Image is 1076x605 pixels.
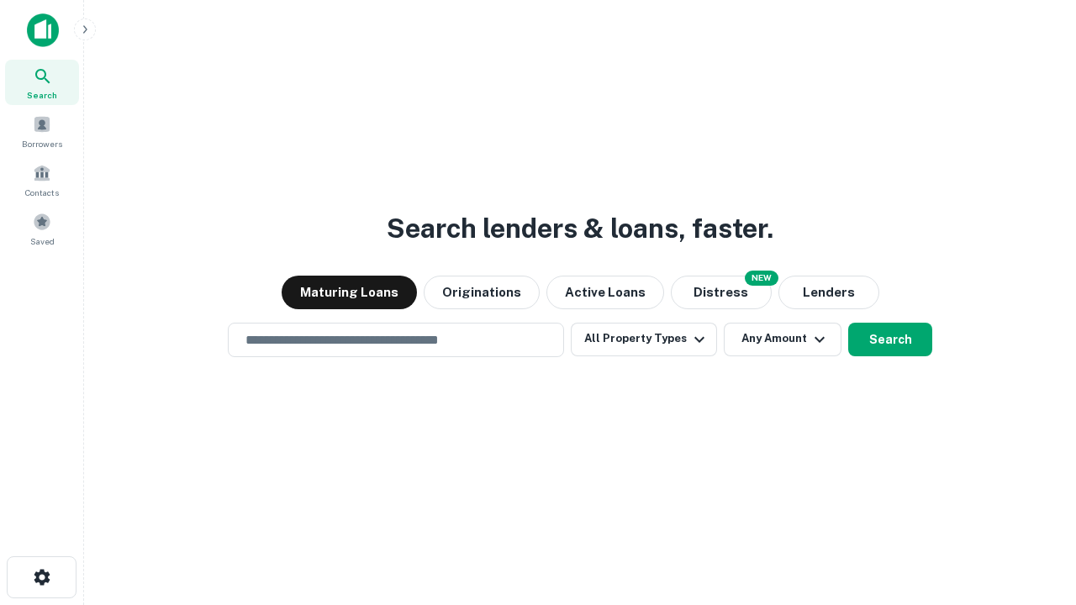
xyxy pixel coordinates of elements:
iframe: Chat Widget [992,471,1076,551]
img: capitalize-icon.png [27,13,59,47]
button: Lenders [778,276,879,309]
a: Borrowers [5,108,79,154]
button: All Property Types [571,323,717,356]
button: Any Amount [724,323,841,356]
span: Contacts [25,186,59,199]
span: Saved [30,234,55,248]
div: NEW [745,271,778,286]
button: Originations [424,276,540,309]
a: Saved [5,206,79,251]
a: Search [5,60,79,105]
button: Active Loans [546,276,664,309]
button: Search distressed loans with lien and other non-mortgage details. [671,276,772,309]
button: Maturing Loans [282,276,417,309]
a: Contacts [5,157,79,203]
span: Borrowers [22,137,62,150]
span: Search [27,88,57,102]
button: Search [848,323,932,356]
h3: Search lenders & loans, faster. [387,208,773,249]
